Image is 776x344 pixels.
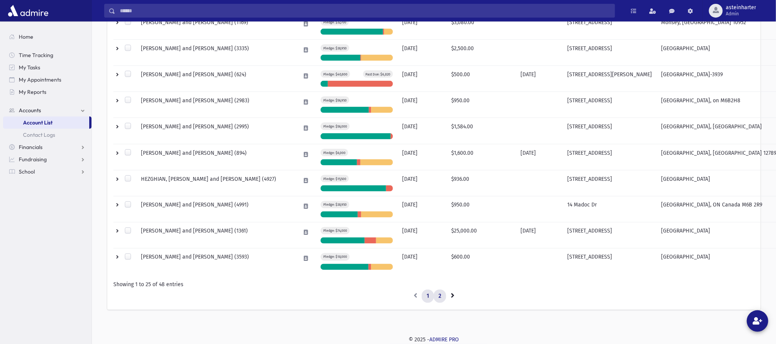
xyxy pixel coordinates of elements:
td: [STREET_ADDRESS] [563,39,656,66]
small: Pledge: $74,000 [323,229,347,233]
td: $1,600.00 [447,144,516,170]
span: Financials [19,144,43,151]
a: Financials [3,141,92,153]
td: [DATE] [398,118,447,144]
td: [DATE] [398,223,447,249]
td: [DATE] [398,13,447,39]
small: Past Due: $6,820 [365,72,390,76]
a: School [3,165,92,178]
td: $950.00 [447,197,516,223]
small: Pledge: $32,700 [323,20,347,24]
td: [PERSON_NAME] and [PERSON_NAME] (3335) [136,39,296,66]
td: [PERSON_NAME] and [PERSON_NAME] (3593) [136,249,296,275]
td: [DATE] [398,66,447,92]
td: [STREET_ADDRESS] [563,92,656,118]
a: ADMIRE PRO [430,337,459,343]
span: Contact Logs [23,131,55,138]
small: Pledge: $6,000 [323,151,346,155]
input: Search [115,4,615,18]
div: © 2025 - [104,336,764,344]
a: Fundraising [3,153,92,165]
img: AdmirePro [6,3,50,18]
small: Pledge: $18,000 [323,255,347,259]
td: [DATE] [398,92,447,118]
td: [STREET_ADDRESS][PERSON_NAME] [563,66,656,92]
td: [PERSON_NAME] and [PERSON_NAME] (2995) [136,118,296,144]
span: My Appointments [19,76,61,83]
a: My Reports [3,86,92,98]
td: [STREET_ADDRESS] [563,170,656,196]
td: [DATE] [398,197,447,223]
td: [PERSON_NAME] and [PERSON_NAME] (4991) [136,197,296,223]
td: [PERSON_NAME] and [PERSON_NAME] (1361) [136,223,296,249]
td: [DATE] [398,144,447,170]
td: [PERSON_NAME] and [PERSON_NAME] (624) [136,66,296,92]
td: [STREET_ADDRESS] [563,144,656,170]
span: School [19,168,35,175]
td: $2,500.00 [447,39,516,66]
span: Home [19,33,33,40]
a: 2 [434,290,446,303]
small: Pledge: $15,500 [323,177,347,181]
small: Pledge: $56,000 [323,124,347,128]
span: Fundraising [19,156,47,163]
a: Accounts [3,104,92,116]
span: Admin [726,11,756,17]
td: $3,080.00 [447,13,516,39]
small: Pledge: $38,950 [323,46,347,50]
td: $950.00 [447,92,516,118]
td: [STREET_ADDRESS] [563,249,656,275]
span: Accounts [19,107,41,114]
span: asteinharter [726,5,756,11]
td: [STREET_ADDRESS] [563,223,656,249]
td: [DATE] [516,144,563,170]
td: $600.00 [447,249,516,275]
td: 14 Madoc Dr [563,197,656,223]
td: [DATE] [516,223,563,249]
small: Pledge: $56,950 [323,98,347,102]
span: Time Tracking [19,52,53,59]
a: Contact Logs [3,129,92,141]
td: $500.00 [447,66,516,92]
a: Time Tracking [3,49,92,61]
td: [DATE] [516,66,563,92]
td: [PERSON_NAME] and [PERSON_NAME] (894) [136,144,296,170]
small: Pledge: $38,950 [323,203,347,207]
span: Account List [23,119,52,126]
td: $25,000.00 [447,223,516,249]
div: Showing 1 to 25 of 48 entries [113,281,755,289]
td: [PERSON_NAME] and [PERSON_NAME] (2983) [136,92,296,118]
a: My Tasks [3,61,92,74]
span: My Reports [19,88,46,95]
td: [PERSON_NAME] and [PERSON_NAME] (1169) [136,13,296,39]
td: [STREET_ADDRESS] [563,13,656,39]
a: My Appointments [3,74,92,86]
small: Pledge: $40,800 [323,72,348,76]
a: Home [3,31,92,43]
td: [DATE] [398,170,447,196]
td: $936.00 [447,170,516,196]
a: Account List [3,116,89,129]
td: [DATE] [398,39,447,66]
span: My Tasks [19,64,40,71]
td: [DATE] [398,249,447,275]
td: [STREET_ADDRESS] [563,118,656,144]
td: $1,584.00 [447,118,516,144]
td: HEZGHIAN, [PERSON_NAME] and [PERSON_NAME] (4927) [136,170,296,196]
a: 1 [422,290,434,303]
